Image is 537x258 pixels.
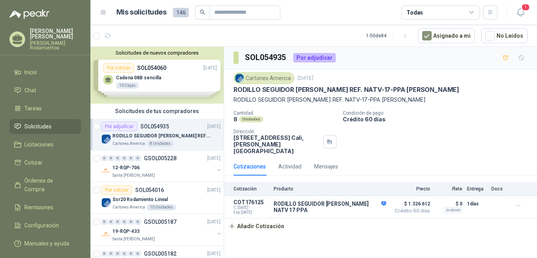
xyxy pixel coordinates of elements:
[112,228,140,235] p: 19-RQP-433
[343,116,534,123] p: Crédito 60 días
[391,199,430,209] span: $ 1.326.612
[274,186,386,192] p: Producto
[435,186,462,192] p: Flete
[90,47,224,104] div: Solicitudes de nuevos compradoresPor cotizarSOL054060[DATE] Cadena 08B sencilla10 CajasPor cotiza...
[467,186,487,192] p: Entrega
[101,122,137,131] div: Por adjudicar
[234,72,294,84] div: Cartones America
[128,156,134,161] div: 0
[108,219,114,225] div: 0
[200,9,205,15] span: search
[9,236,81,251] a: Manuales y ayuda
[521,4,530,11] span: 1
[116,7,167,18] h1: Mis solicitudes
[513,5,528,20] button: 1
[24,122,51,131] span: Solicitudes
[112,172,155,179] p: Santa [PERSON_NAME]
[24,221,59,230] span: Configuración
[298,75,313,82] p: [DATE]
[234,129,320,134] p: Dirección
[418,28,475,43] button: Asignado a mi
[101,166,111,176] img: Company Logo
[481,28,528,43] button: No Leídos
[9,137,81,152] a: Licitaciones
[24,140,53,149] span: Licitaciones
[135,187,164,193] p: SOL054016
[144,156,177,161] p: GSOL005228
[234,134,320,154] p: [STREET_ADDRESS] Cali , [PERSON_NAME][GEOGRAPHIC_DATA]
[90,119,224,150] a: Por adjudicarSOL054935[DATE] Company LogoRODILLO SEGUIDOR [PERSON_NAME] REF. NATV-17-PPA [PERSON_...
[112,236,155,242] p: Santa [PERSON_NAME]
[207,155,221,162] p: [DATE]
[234,210,269,215] span: Exp: [DATE]
[101,198,111,207] img: Company Logo
[135,251,141,256] div: 0
[94,50,221,56] button: Solicitudes de nuevos compradores
[101,230,111,239] img: Company Logo
[121,251,127,256] div: 0
[30,41,81,50] p: [PERSON_NAME] Rodamientos
[234,199,269,205] p: COT176125
[491,186,507,192] p: Docs
[9,65,81,80] a: Inicio
[30,28,81,39] p: [PERSON_NAME] [PERSON_NAME]
[112,132,210,140] p: RODILLO SEGUIDOR [PERSON_NAME] REF. NATV-17-PPA [PERSON_NAME]
[366,29,412,42] div: 1 - 50 de 84
[101,251,107,256] div: 0
[207,218,221,226] p: [DATE]
[101,219,107,225] div: 0
[173,8,189,17] span: 146
[234,116,237,123] p: 8
[9,101,81,116] a: Tareas
[112,141,145,147] p: Cartones America
[24,104,42,113] span: Tareas
[406,8,423,17] div: Todas
[144,251,177,256] p: GSOL005182
[101,134,111,144] img: Company Logo
[234,205,269,210] span: C: [DATE]
[239,116,263,123] div: Unidades
[112,196,168,203] p: Ssr20 Rodamiento Lineal
[293,53,336,62] div: Por adjudicar
[314,162,338,171] div: Mensajes
[234,86,459,94] p: RODILLO SEGUIDOR [PERSON_NAME] REF. NATV-17-PPA [PERSON_NAME]
[115,219,121,225] div: 0
[207,250,221,258] p: [DATE]
[101,185,132,195] div: Por cotizar
[24,203,53,212] span: Remisiones
[128,251,134,256] div: 0
[207,123,221,130] p: [DATE]
[234,186,269,192] p: Cotización
[207,187,221,194] p: [DATE]
[112,164,140,172] p: 12-RQP-706
[278,162,302,171] div: Actividad
[101,154,222,179] a: 0 0 0 0 0 0 GSOL005228[DATE] Company Logo12-RQP-706Santa [PERSON_NAME]
[24,239,69,248] span: Manuales y ayuda
[391,209,430,213] span: Crédito 60 días
[108,156,114,161] div: 0
[9,155,81,170] a: Cotizar
[343,110,534,116] p: Condición de pago
[391,186,430,192] p: Precio
[135,219,141,225] div: 0
[90,182,224,214] a: Por cotizarSOL054016[DATE] Company LogoSsr20 Rodamiento LinealCartones America10 Unidades
[9,119,81,134] a: Solicitudes
[147,141,174,147] div: 8 Unidades
[128,219,134,225] div: 0
[234,95,528,104] p: RODILLO SEGUIDOR [PERSON_NAME] REF. NATV-17-PPA [PERSON_NAME]
[24,68,37,77] span: Inicio
[274,201,386,213] p: RODILLO SEGUIDOR [PERSON_NAME] NATV 17 PPA
[135,156,141,161] div: 0
[234,162,266,171] div: Cotizaciones
[24,86,36,95] span: Chat
[101,156,107,161] div: 0
[235,74,244,82] img: Company Logo
[9,218,81,233] a: Configuración
[90,104,224,119] div: Solicitudes de tus compradores
[245,51,287,64] h3: SOL054935
[121,219,127,225] div: 0
[115,251,121,256] div: 0
[9,200,81,215] a: Remisiones
[234,110,337,116] p: Cantidad
[108,251,114,256] div: 0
